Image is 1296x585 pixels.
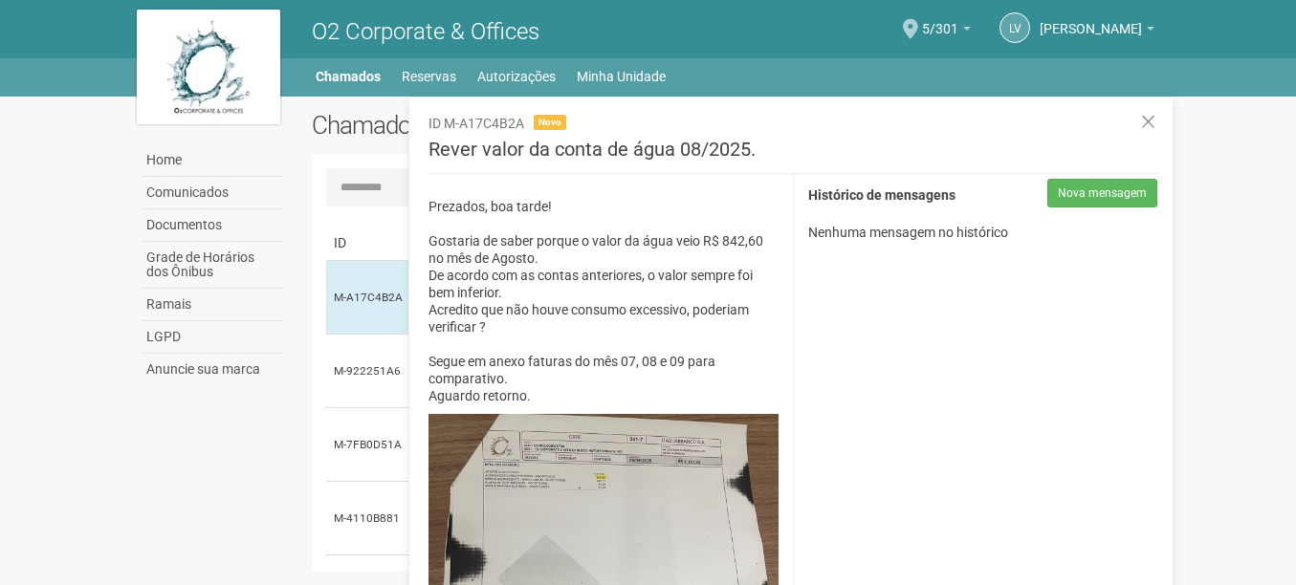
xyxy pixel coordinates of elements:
h3: Rever valor da conta de água 08/2025. [428,140,1158,174]
img: logo.jpg [137,10,280,124]
a: Anuncie sua marca [142,354,283,385]
span: ID M-A17C4B2A [428,116,524,131]
strong: Histórico de mensagens [808,188,956,204]
span: 5/301 [922,3,958,36]
span: Luis Vasconcelos Porto Fernandes [1040,3,1142,36]
td: M-4110B881 [326,482,412,555]
span: O2 Corporate & Offices [312,18,539,45]
button: Nova mensagem [1047,179,1157,207]
span: Novo [534,115,566,130]
td: M-7FB0D51A [326,408,412,482]
h2: Chamados [312,111,648,140]
a: Chamados [316,63,381,90]
p: Nenhuma mensagem no histórico [808,224,1158,241]
a: Autorizações [477,63,556,90]
a: 5/301 [922,24,971,39]
p: Prezados, boa tarde! Gostaria de saber porque o valor da água veio R$ 842,60 no mês de Agosto. De... [428,198,779,404]
a: Ramais [142,289,283,321]
td: M-922251A6 [326,335,412,408]
a: [PERSON_NAME] [1040,24,1154,39]
a: Home [142,144,283,177]
td: ID [326,226,412,261]
a: Minha Unidade [577,63,666,90]
a: Reservas [402,63,456,90]
a: Comunicados [142,177,283,209]
a: LGPD [142,321,283,354]
a: LV [999,12,1030,43]
a: Documentos [142,209,283,242]
td: M-A17C4B2A [326,261,412,335]
a: Grade de Horários dos Ônibus [142,242,283,289]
